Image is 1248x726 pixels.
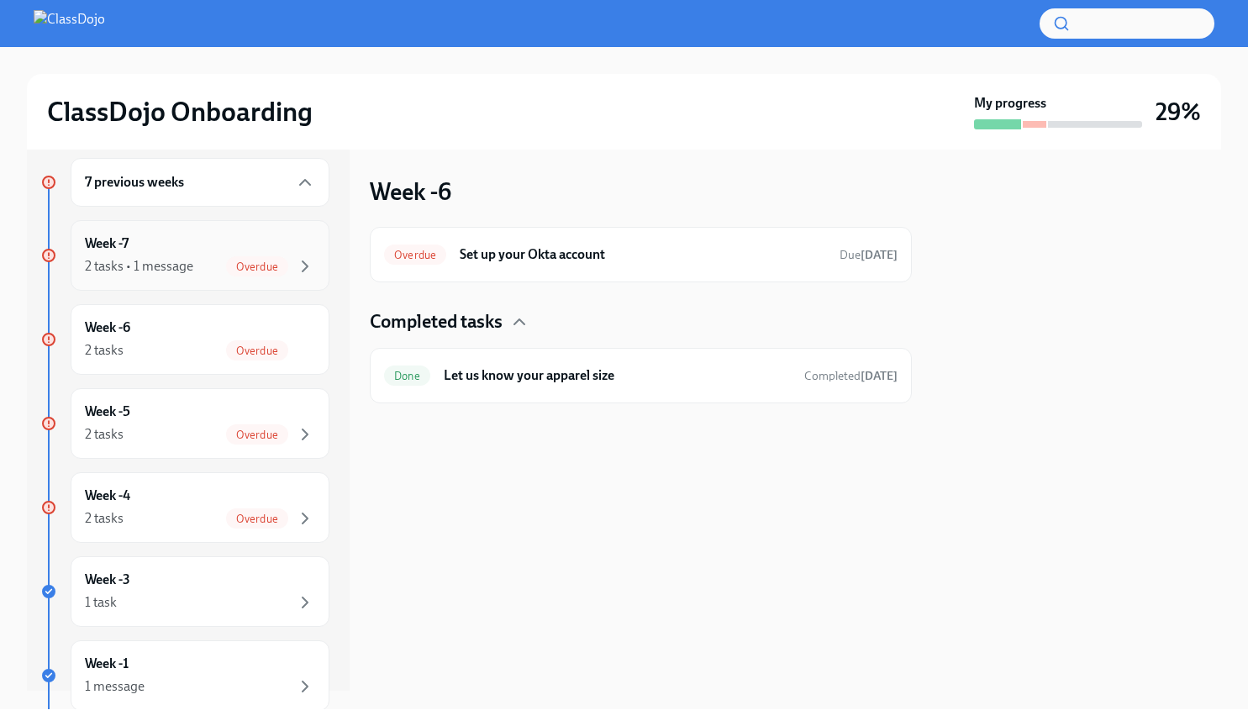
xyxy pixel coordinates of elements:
h6: Week -7 [85,234,129,253]
strong: [DATE] [861,369,898,383]
span: Done [384,370,430,382]
div: 1 message [85,677,145,696]
h6: Let us know your apparel size [444,366,791,385]
h6: Week -5 [85,402,130,421]
a: Week -62 tasksOverdue [40,304,329,375]
a: Week -52 tasksOverdue [40,388,329,459]
span: August 17th, 2025 01:58 [804,368,898,384]
span: Due [840,248,898,262]
h6: Set up your Okta account [460,245,826,264]
div: 2 tasks • 1 message [85,257,193,276]
h6: 7 previous weeks [85,173,184,192]
div: Completed tasks [370,309,912,334]
span: August 9th, 2025 09:00 [840,247,898,263]
span: Overdue [226,513,288,525]
span: Overdue [226,260,288,273]
h6: Week -6 [85,318,130,337]
h3: 29% [1156,97,1201,127]
strong: My progress [974,94,1046,113]
h6: Week -3 [85,571,130,589]
a: DoneLet us know your apparel sizeCompleted[DATE] [384,362,898,389]
a: Week -31 task [40,556,329,627]
div: 7 previous weeks [71,158,329,207]
h2: ClassDojo Onboarding [47,95,313,129]
a: Week -11 message [40,640,329,711]
span: Overdue [226,345,288,357]
a: Week -72 tasks • 1 messageOverdue [40,220,329,291]
a: Week -42 tasksOverdue [40,472,329,543]
span: Completed [804,369,898,383]
span: Overdue [384,249,446,261]
div: 2 tasks [85,509,124,528]
h6: Week -4 [85,487,130,505]
img: ClassDojo [34,10,105,37]
h4: Completed tasks [370,309,503,334]
div: 2 tasks [85,341,124,360]
span: Overdue [226,429,288,441]
strong: [DATE] [861,248,898,262]
h3: Week -6 [370,176,451,207]
h6: Week -1 [85,655,129,673]
div: 2 tasks [85,425,124,444]
div: 1 task [85,593,117,612]
a: OverdueSet up your Okta accountDue[DATE] [384,241,898,268]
